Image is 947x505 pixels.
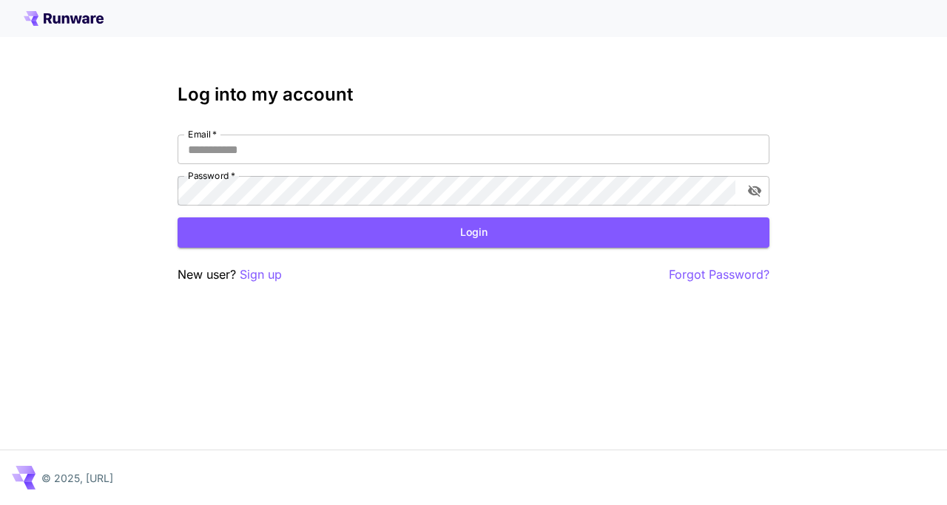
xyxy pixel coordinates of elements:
label: Email [188,128,217,140]
label: Password [188,169,235,182]
button: Forgot Password? [669,265,769,284]
h3: Log into my account [178,84,769,105]
p: © 2025, [URL] [41,470,113,486]
button: Login [178,217,769,248]
button: toggle password visibility [741,177,768,204]
p: New user? [178,265,282,284]
button: Sign up [240,265,282,284]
